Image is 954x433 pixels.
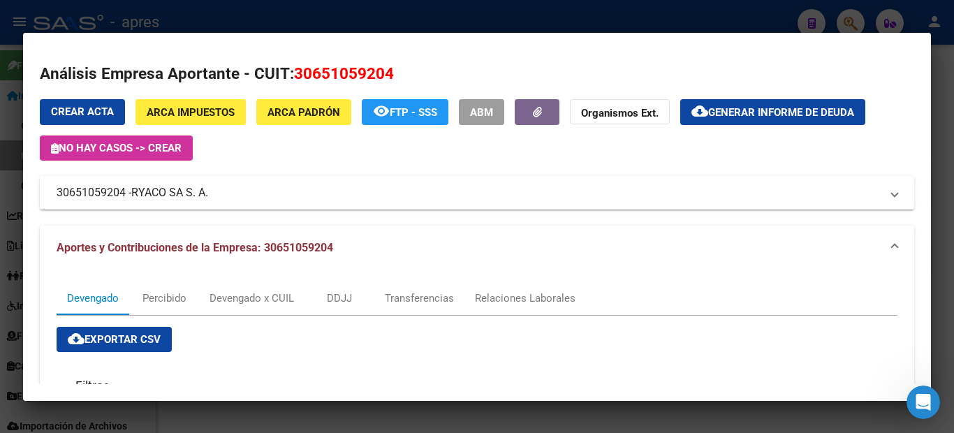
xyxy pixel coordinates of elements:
div: Devengado [67,291,119,306]
span: RYACO SA S. A. [131,184,208,201]
span: Crear Acta [51,105,114,118]
button: Exportar CSV [57,327,172,352]
mat-panel-title: 30651059204 - [57,184,881,201]
strong: Organismos Ext. [581,107,659,119]
button: ARCA Impuestos [135,99,246,125]
div: DDJJ [327,291,352,306]
span: No hay casos -> Crear [51,142,182,154]
span: Aportes y Contribuciones de la Empresa: 30651059204 [57,241,333,254]
button: ARCA Padrón [256,99,351,125]
span: FTP - SSS [390,106,437,119]
button: ABM [459,99,504,125]
div: Transferencias [385,291,454,306]
span: ABM [470,106,493,119]
span: Exportar CSV [68,333,161,346]
mat-icon: cloud_download [691,103,708,119]
mat-icon: remove_red_eye [373,103,390,119]
button: No hay casos -> Crear [40,135,193,161]
div: Percibido [142,291,186,306]
span: 30651059204 [294,64,394,82]
mat-expansion-panel-header: 30651059204 -RYACO SA S. A. [40,176,914,210]
mat-icon: cloud_download [68,330,85,347]
span: ARCA Padrón [267,106,340,119]
div: Relaciones Laborales [475,291,575,306]
iframe: Intercom live chat [907,386,940,419]
button: Crear Acta [40,99,125,125]
div: Devengado x CUIL [210,291,294,306]
h3: Filtros [68,378,117,393]
mat-expansion-panel-header: Aportes y Contribuciones de la Empresa: 30651059204 [40,226,914,270]
span: Generar informe de deuda [708,106,854,119]
button: Organismos Ext. [570,99,670,125]
button: FTP - SSS [362,99,448,125]
span: ARCA Impuestos [147,106,235,119]
button: Generar informe de deuda [680,99,865,125]
h2: Análisis Empresa Aportante - CUIT: [40,62,914,86]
